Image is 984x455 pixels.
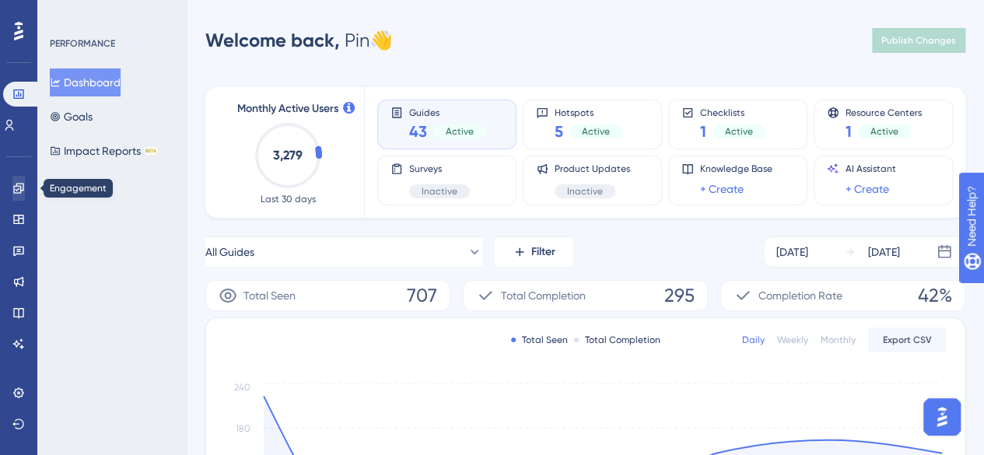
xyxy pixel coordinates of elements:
button: Impact ReportsBETA [50,137,158,165]
a: + Create [700,180,744,198]
div: Daily [742,334,765,346]
span: Welcome back, [205,29,340,51]
span: Publish Changes [881,34,956,47]
a: + Create [846,180,889,198]
div: Pin 👋 [205,28,393,53]
span: Inactive [422,185,457,198]
div: Total Completion [574,334,660,346]
div: [DATE] [868,243,900,261]
span: Checklists [700,107,765,117]
span: 43 [409,121,427,142]
span: Active [870,125,898,138]
span: 5 [555,121,563,142]
span: 1 [700,121,706,142]
span: Total Seen [243,286,296,305]
span: Active [582,125,610,138]
button: Dashboard [50,68,121,96]
span: AI Assistant [846,163,896,175]
iframe: UserGuiding AI Assistant Launcher [919,394,965,440]
div: PERFORMANCE [50,37,115,50]
span: Inactive [567,185,603,198]
span: Product Updates [555,163,630,175]
button: All Guides [205,236,482,268]
span: Total Completion [501,286,586,305]
tspan: 180 [236,423,250,434]
span: Guides [409,107,486,117]
span: Knowledge Base [700,163,772,175]
div: [DATE] [776,243,808,261]
div: Total Seen [511,334,568,346]
button: Publish Changes [872,28,965,53]
span: Hotspots [555,107,622,117]
span: 707 [407,283,437,308]
span: Export CSV [883,334,932,346]
button: Export CSV [868,327,946,352]
div: Monthly [821,334,856,346]
span: 42% [918,283,952,308]
text: 3,279 [273,148,303,163]
span: All Guides [205,243,254,261]
span: Need Help? [37,4,97,23]
span: Active [446,125,474,138]
span: Completion Rate [758,286,842,305]
span: Active [725,125,753,138]
div: BETA [144,147,158,155]
span: Resource Centers [846,107,922,117]
span: 295 [664,283,695,308]
span: Filter [531,243,555,261]
span: 1 [846,121,852,142]
span: Monthly Active Users [237,100,338,118]
span: Surveys [409,163,470,175]
div: Weekly [777,334,808,346]
tspan: 240 [234,382,250,393]
span: Last 30 days [261,193,316,205]
button: Goals [50,103,93,131]
button: Filter [495,236,573,268]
